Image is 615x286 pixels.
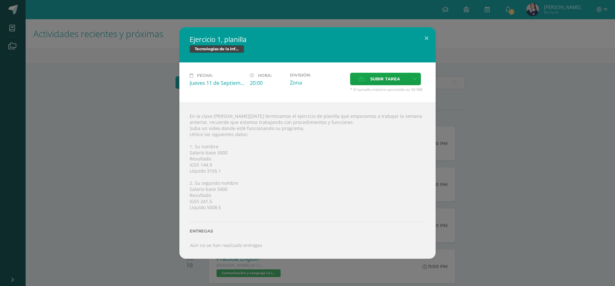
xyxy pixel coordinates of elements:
span: Hora: [258,73,272,78]
label: Entregas [190,229,425,233]
span: * El tamaño máximo permitido es 50 MB [350,87,425,92]
i: Aún no se han realizado entregas [190,242,262,248]
label: División: [290,73,345,78]
span: Tecnologías de la Información y la Comunicación 5 [190,45,244,53]
div: 20:00 [250,79,285,86]
span: Fecha: [197,73,213,78]
button: Close (Esc) [417,27,436,49]
div: Zona [290,79,345,86]
div: Jueves 11 de Septiembre [190,79,245,86]
div: En la clase [PERSON_NAME][DATE] terminamos el ejercicio de planilla que empezamos a trabajar la s... [179,102,436,258]
span: Subir tarea [370,73,400,85]
h2: Ejercicio 1, planilla [190,35,425,44]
